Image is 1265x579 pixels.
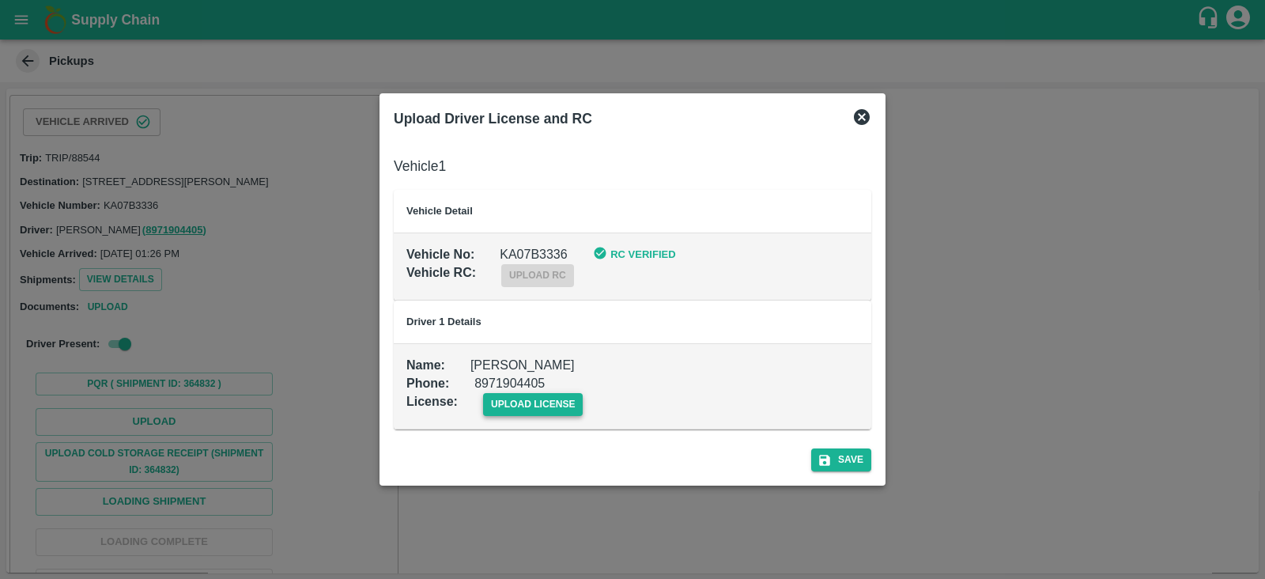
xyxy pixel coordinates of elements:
[406,395,458,408] b: License :
[483,393,583,416] span: upload license
[406,316,481,327] b: Driver 1 Details
[474,221,567,264] div: KA07B3336
[610,248,675,260] b: RC Verified
[445,331,575,375] div: [PERSON_NAME]
[394,155,871,177] h6: Vehicle 1
[811,448,871,471] button: Save
[406,266,476,279] b: Vehicle RC :
[394,111,592,127] b: Upload Driver License and RC
[406,205,473,217] b: Vehicle Detail
[449,350,545,393] div: 8971904405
